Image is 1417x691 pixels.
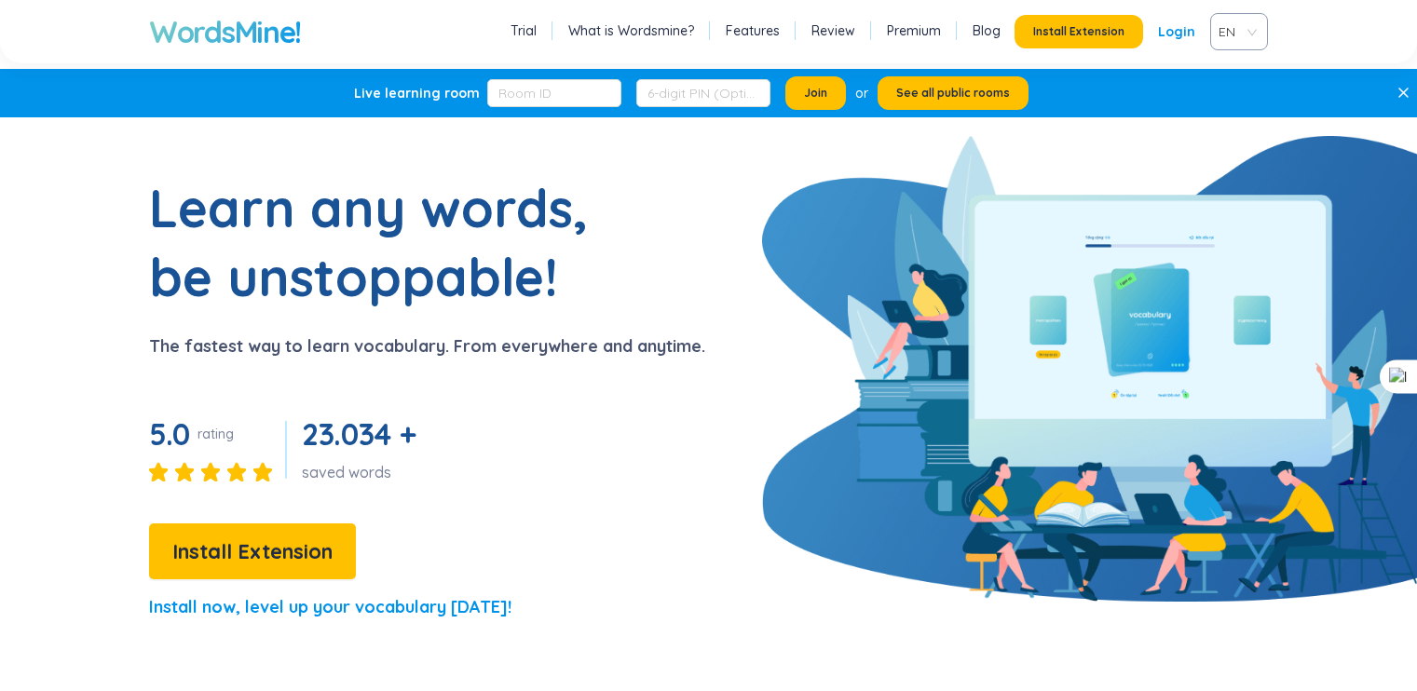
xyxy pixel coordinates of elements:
[568,21,694,40] a: What is Wordsmine?
[1015,15,1143,48] button: Install Extension
[149,544,356,562] a: Install Extension
[149,523,356,579] button: Install Extension
[1158,15,1195,48] a: Login
[487,79,621,107] input: Room ID
[896,86,1010,101] span: See all public rooms
[511,21,537,40] a: Trial
[172,535,333,568] span: Install Extension
[198,425,234,443] div: rating
[1219,18,1252,46] span: VIE
[149,594,511,620] p: Install now, level up your vocabulary [DATE]!
[149,415,190,453] span: 5.0
[804,86,827,101] span: Join
[726,21,780,40] a: Features
[149,13,301,50] a: WordsMine!
[302,462,423,482] div: saved words
[785,76,846,110] button: Join
[302,415,416,453] span: 23.034 +
[855,83,868,103] div: or
[878,76,1029,110] button: See all public rooms
[811,21,855,40] a: Review
[354,84,480,102] div: Live learning room
[149,173,615,311] h1: Learn any words, be unstoppable!
[887,21,941,40] a: Premium
[149,333,705,359] p: The fastest way to learn vocabulary. From everywhere and anytime.
[636,79,770,107] input: 6-digit PIN (Optional)
[973,21,1001,40] a: Blog
[1033,24,1124,39] span: Install Extension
